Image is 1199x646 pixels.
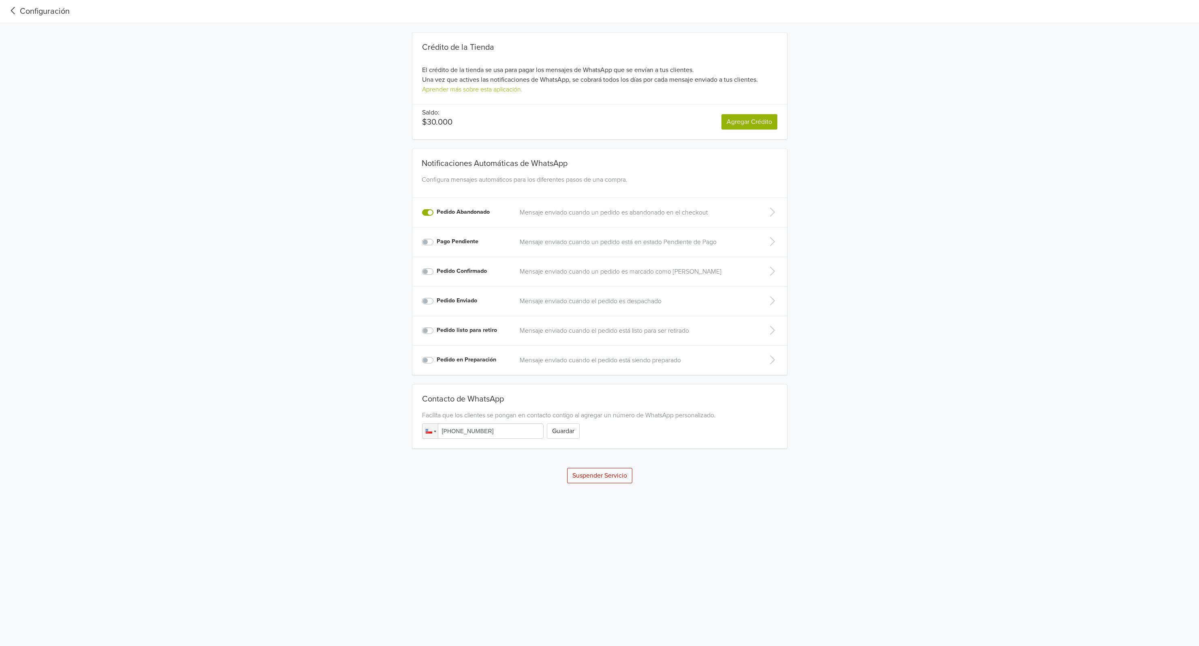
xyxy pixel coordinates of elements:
[422,108,452,117] p: Saldo:
[437,355,496,364] label: Pedido en Preparación
[418,175,781,194] div: Configura mensajes automáticos para los diferentes pasos de una compra.
[520,208,752,217] a: Mensaje enviado cuando un pedido es abandonado en el checkout
[437,296,477,305] label: Pedido Enviado
[6,5,70,17] a: Configuración
[520,355,752,365] a: Mensaje enviado cuando el pedido está siendo preparado
[721,114,777,130] a: Agregar Crédito
[437,326,497,335] label: Pedido listo para retiro
[422,410,777,420] div: Facilita que los clientes se pongan en contacto contigo al agregar un número de WhatsApp personal...
[520,237,752,247] a: Mensaje enviado cuando un pedido está en estado Pendiente de Pago
[422,117,452,127] p: $30.000
[412,42,787,94] div: El crédito de la tienda se usa para pagar los mensajes de WhatsApp que se envían a tus clientes. ...
[422,394,777,407] div: Contacto de WhatsApp
[437,208,490,217] label: Pedido Abandonado
[437,267,487,276] label: Pedido Confirmado
[520,326,752,336] a: Mensaje enviado cuando el pedido está listo para ser retirado
[422,423,544,439] input: 1 (702) 123-4567
[422,424,438,438] div: Chile: + 56
[520,267,752,276] a: Mensaje enviado cuando un pedido es marcado como [PERSON_NAME]
[437,237,478,246] label: Pago Pendiente
[520,296,752,306] a: Mensaje enviado cuando el pedido es despachado
[422,42,777,52] div: Crédito de la Tienda
[418,149,781,172] div: Notificaciones Automáticas de WhatsApp
[567,468,632,483] button: Suspender Servicio
[422,85,523,93] a: Aprender más sobre esta aplicación.
[547,423,580,439] button: Guardar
